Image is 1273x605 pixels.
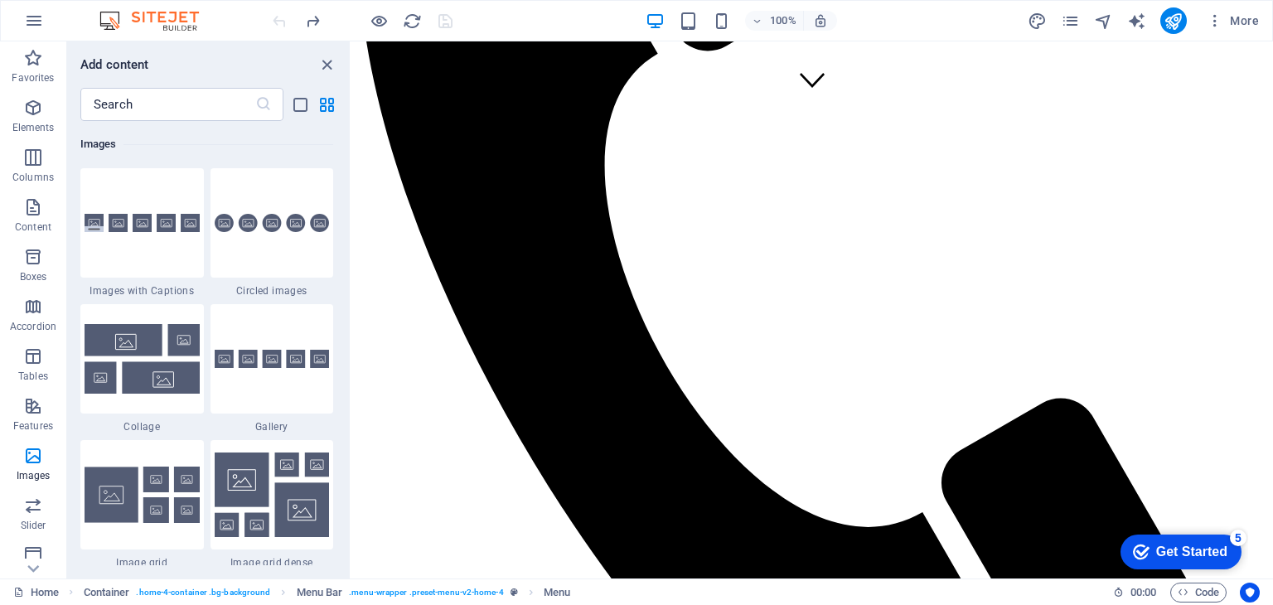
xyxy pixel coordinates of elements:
[303,11,322,31] button: redo
[95,11,220,31] img: Editor Logo
[1028,12,1047,31] i: Design (Ctrl+Alt+Y)
[13,419,53,433] p: Features
[215,350,330,369] img: gallery.svg
[13,8,134,43] div: Get Started 5 items remaining, 0% complete
[1207,12,1259,29] span: More
[12,71,54,85] p: Favorites
[80,55,149,75] h6: Add content
[1061,12,1080,31] i: Pages (Ctrl+Alt+S)
[20,270,47,283] p: Boxes
[80,440,204,569] div: Image grid
[1113,583,1157,603] h6: Session time
[402,11,422,31] button: reload
[80,420,204,433] span: Collage
[1142,586,1145,598] span: :
[18,370,48,383] p: Tables
[1094,12,1113,31] i: Navigator
[297,583,343,603] span: Click to select. Double-click to edit
[80,304,204,433] div: Collage
[211,168,334,298] div: Circled images
[123,3,139,20] div: 5
[1200,7,1266,34] button: More
[1160,7,1187,34] button: publish
[10,320,56,333] p: Accordion
[215,453,330,537] img: image-grid-dense.svg
[80,168,204,298] div: Images with Captions
[1127,11,1147,31] button: text_generator
[770,11,796,31] h6: 100%
[1061,11,1081,31] button: pages
[21,519,46,532] p: Slider
[211,304,334,433] div: Gallery
[1127,12,1146,31] i: AI Writer
[85,324,200,393] img: collage.svg
[1094,11,1114,31] button: navigator
[403,12,422,31] i: Reload page
[1178,583,1219,603] span: Code
[49,18,120,33] div: Get Started
[544,583,570,603] span: Click to select. Double-click to edit
[80,556,204,569] span: Image grid
[1170,583,1227,603] button: Code
[1130,583,1156,603] span: 00 00
[215,214,330,233] img: images-circled.svg
[12,171,54,184] p: Columns
[1028,11,1048,31] button: design
[317,55,336,75] button: close panel
[211,284,334,298] span: Circled images
[12,121,55,134] p: Elements
[211,556,334,569] span: Image grid dense
[1240,583,1260,603] button: Usercentrics
[1164,12,1183,31] i: Publish
[349,583,503,603] span: . menu-wrapper .preset-menu-v2-home-4
[84,583,571,603] nav: breadcrumb
[13,583,59,603] a: Click to cancel selection. Double-click to open Pages
[80,134,333,154] h6: Images
[211,440,334,569] div: Image grid dense
[17,469,51,482] p: Images
[211,420,334,433] span: Gallery
[80,284,204,298] span: Images with Captions
[317,94,336,114] button: grid-view
[136,583,270,603] span: . home-4-container .bg-background
[85,467,200,523] img: image-grid.svg
[511,588,518,597] i: This element is a customizable preset
[85,214,200,233] img: images-with-captions.svg
[15,220,51,234] p: Content
[80,88,255,121] input: Search
[290,94,310,114] button: list-view
[84,583,130,603] span: Click to select. Double-click to edit
[745,11,804,31] button: 100%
